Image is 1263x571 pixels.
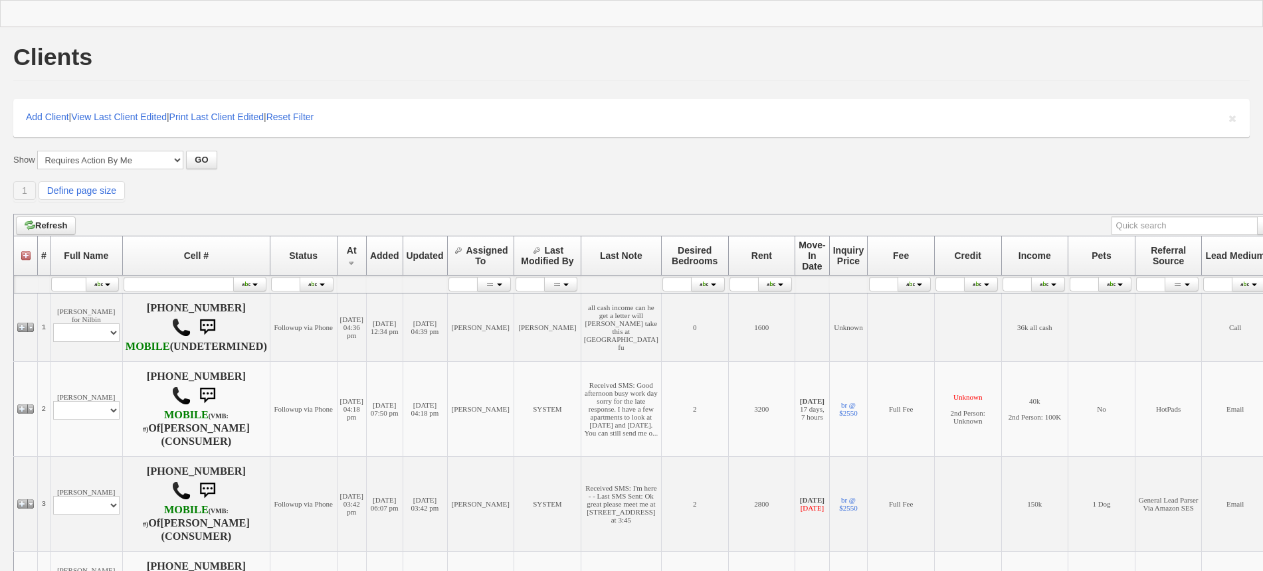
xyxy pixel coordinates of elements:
span: Income [1019,250,1051,261]
td: [PERSON_NAME] [514,293,581,362]
td: SYSTEM [514,362,581,457]
td: 2nd Person: Unknown [934,362,1001,457]
img: sms.png [194,382,221,409]
span: Fee [893,250,909,261]
h1: Clients [13,45,92,69]
td: Followup via Phone [270,293,337,362]
div: | | | [13,99,1250,137]
td: 0 [661,293,728,362]
span: Desired Bedrooms [672,245,718,266]
th: # [38,236,50,276]
td: 17 days, 7 hours [795,362,829,457]
span: Credit [955,250,981,261]
font: MOBILE [126,341,170,353]
td: 150k [1001,457,1068,552]
h4: [PHONE_NUMBER] Of (CONSUMER) [126,370,267,448]
span: Inquiry Price [833,245,864,266]
td: Received SMS: I'm here - - Last SMS Sent: Ok great please meet me at [STREET_ADDRESS] at 3:45 [581,457,661,552]
td: 2 [661,457,728,552]
button: GO [186,151,217,169]
input: Quick search [1112,216,1258,235]
td: 36k all cash [1001,293,1068,362]
font: MOBILE [164,409,209,421]
a: Add Client [26,112,69,122]
b: [DATE] [800,496,825,504]
td: [DATE] 06:07 pm [366,457,403,552]
img: call.png [171,386,191,406]
td: 1600 [728,293,795,362]
font: [DATE] [801,504,824,512]
td: 1 [38,293,50,362]
span: Updated [407,250,444,261]
td: [PERSON_NAME] [447,293,514,362]
td: [PERSON_NAME] [50,362,122,457]
a: Refresh [16,216,76,235]
td: Followup via Phone [270,457,337,552]
td: [PERSON_NAME] [50,457,122,552]
img: sms.png [194,314,221,341]
b: [DATE] [800,397,825,405]
span: Move-In Date [799,240,825,272]
span: Referral Source [1151,245,1186,266]
b: Dish Wireless, LLC [126,341,170,353]
img: call.png [171,317,191,337]
td: [DATE] 04:18 pm [403,362,447,457]
td: 40k 2nd Person: 100K [1001,362,1068,457]
td: General Lead Parser Via Amazon SES [1135,457,1202,552]
td: [DATE] 03:42 pm [403,457,447,552]
td: 1 Dog [1068,457,1135,552]
td: [DATE] 12:34 pm [366,293,403,362]
td: [DATE] 03:42 pm [337,457,366,552]
span: Added [370,250,399,261]
td: 2800 [728,457,795,552]
a: Reset Filter [266,112,314,122]
td: [PERSON_NAME] for Nilbin [50,293,122,362]
td: 3200 [728,362,795,457]
a: View Last Client Edited [71,112,167,122]
td: HotPads [1135,362,1202,457]
td: Full Fee [868,362,935,457]
td: Followup via Phone [270,362,337,457]
label: Show [13,154,35,166]
b: AT&T Wireless [143,504,229,529]
span: Cell # [184,250,209,261]
a: br @ $2550 [839,496,858,512]
td: [PERSON_NAME] [447,457,514,552]
td: all cash income can he get a letter will [PERSON_NAME] take this at [GEOGRAPHIC_DATA] fu [581,293,661,362]
span: At [347,245,357,256]
a: br @ $2550 [839,401,858,417]
span: Status [289,250,318,261]
td: Full Fee [868,457,935,552]
img: sms.png [194,477,221,504]
td: [PERSON_NAME] [447,362,514,457]
font: Unknown [953,393,982,401]
img: call.png [171,481,191,501]
b: [PERSON_NAME] [160,517,250,529]
span: Last Note [600,250,642,261]
td: [DATE] 07:50 pm [366,362,403,457]
span: Assigned To [466,245,508,266]
a: 1 [13,181,36,200]
font: MOBILE [164,504,209,516]
td: [DATE] 04:36 pm [337,293,366,362]
td: 2 [38,362,50,457]
b: [PERSON_NAME] [160,422,250,434]
td: Unknown [829,293,868,362]
h4: [PHONE_NUMBER] Of (CONSUMER) [126,465,267,542]
td: 3 [38,457,50,552]
td: 2 [661,362,728,457]
h4: [PHONE_NUMBER] (UNDETERMINED) [126,302,267,353]
td: [DATE] 04:39 pm [403,293,447,362]
td: No [1068,362,1135,457]
td: [DATE] 04:18 pm [337,362,366,457]
span: Last Modified By [521,245,573,266]
td: Received SMS: Good afternoon busy work day sorry for the late response. I have a few apartments t... [581,362,661,457]
a: Print Last Client Edited [169,112,264,122]
td: SYSTEM [514,457,581,552]
span: Full Name [64,250,108,261]
span: Rent [751,250,772,261]
a: Define page size [39,181,125,200]
b: T-Mobile USA, Inc. [143,409,229,434]
span: Pets [1092,250,1112,261]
